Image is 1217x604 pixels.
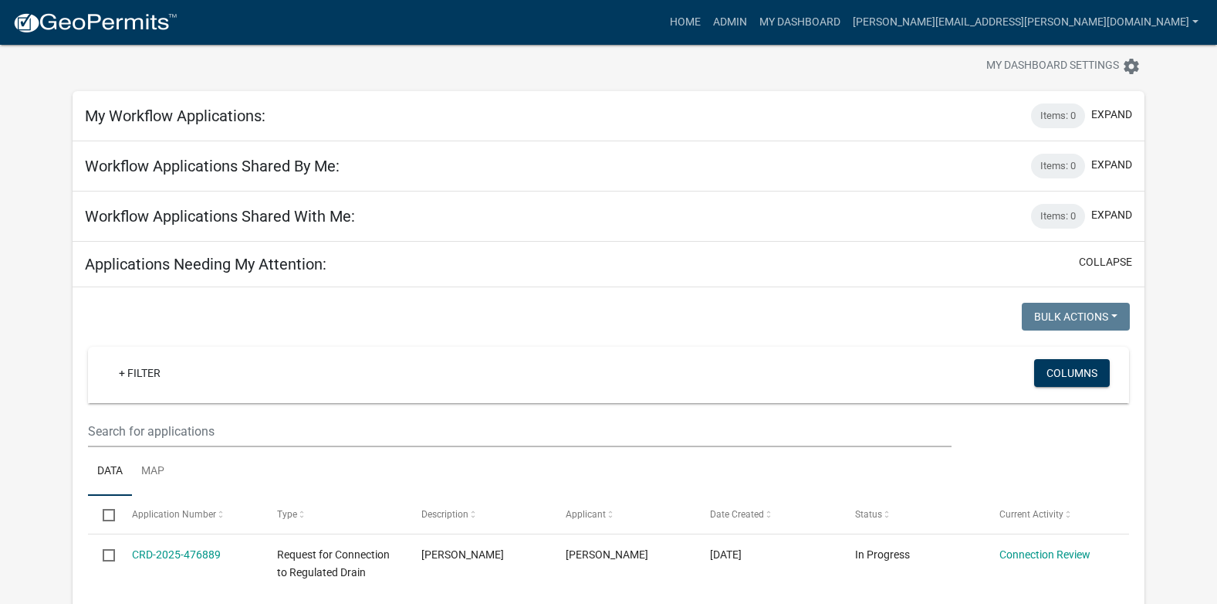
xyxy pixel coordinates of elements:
span: Status [855,509,882,520]
a: Map [132,447,174,497]
input: Search for applications [88,416,952,447]
span: Description [421,509,468,520]
a: CRD-2025-476889 [132,548,221,561]
span: Date Created [710,509,764,520]
div: Items: 0 [1031,103,1085,128]
span: Type [277,509,297,520]
a: Data [88,447,132,497]
a: Home [664,8,707,37]
button: My Dashboard Settingssettings [974,51,1153,81]
span: Galen Miller [566,548,648,561]
span: Sam Morrow [421,548,504,561]
a: Connection Review [999,548,1090,561]
i: settings [1122,57,1141,76]
span: Application Number [132,509,216,520]
datatable-header-cell: Date Created [695,496,840,533]
datatable-header-cell: Application Number [117,496,262,533]
datatable-header-cell: Current Activity [985,496,1129,533]
span: Request for Connection to Regulated Drain [277,548,390,579]
a: [PERSON_NAME][EMAIL_ADDRESS][PERSON_NAME][DOMAIN_NAME] [847,8,1205,37]
datatable-header-cell: Applicant [551,496,695,533]
datatable-header-cell: Description [407,496,551,533]
button: expand [1091,207,1132,223]
a: Admin [707,8,753,37]
h5: My Workflow Applications: [85,107,265,125]
span: Current Activity [999,509,1063,520]
datatable-header-cell: Status [840,496,984,533]
button: expand [1091,107,1132,123]
button: Bulk Actions [1022,303,1130,331]
datatable-header-cell: Select [88,496,117,533]
div: Items: 0 [1031,154,1085,178]
button: collapse [1079,254,1132,270]
span: Applicant [566,509,606,520]
a: + Filter [106,359,173,387]
span: 09/11/2025 [710,548,742,561]
datatable-header-cell: Type [262,496,406,533]
a: My Dashboard [753,8,847,37]
button: Columns [1034,359,1110,387]
div: Items: 0 [1031,204,1085,229]
span: My Dashboard Settings [986,57,1119,76]
h5: Workflow Applications Shared By Me: [85,157,340,175]
h5: Workflow Applications Shared With Me: [85,207,355,226]
h5: Applications Needing My Attention: [85,255,326,273]
span: In Progress [855,548,910,561]
button: expand [1091,157,1132,173]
